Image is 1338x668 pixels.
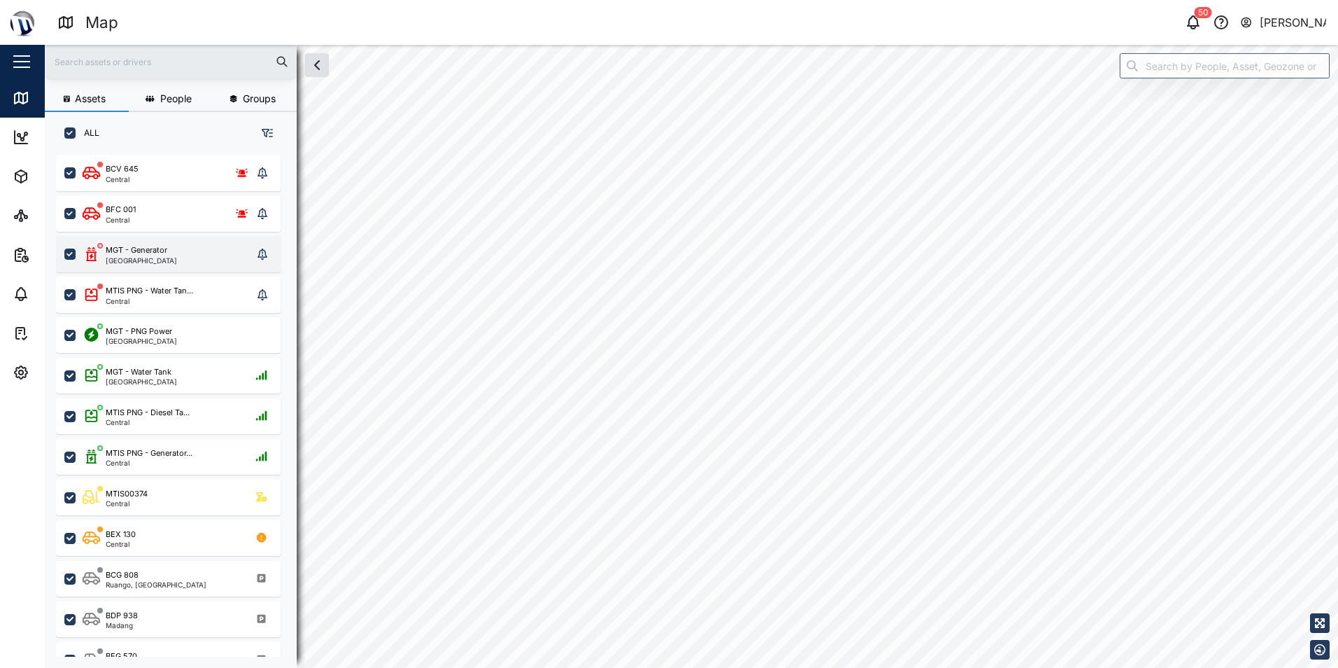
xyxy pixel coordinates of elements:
div: Alarms [36,286,80,302]
div: Map [36,90,68,106]
canvas: Map [45,45,1338,668]
div: BEX 130 [106,529,136,541]
div: [PERSON_NAME] [1260,14,1327,32]
div: Central [106,176,139,183]
div: MTIS PNG - Generator... [106,447,192,459]
div: Central [106,459,192,466]
div: BCV 645 [106,163,139,175]
div: MGT - Water Tank [106,366,171,378]
div: BDP 938 [106,610,138,622]
div: MTIS00374 [106,488,148,500]
img: Main Logo [7,7,38,38]
div: Dashboard [36,130,99,145]
span: People [160,94,192,104]
div: Ruango, [GEOGRAPHIC_DATA] [106,581,206,588]
div: MTIS PNG - Diesel Ta... [106,407,190,419]
div: Central [106,216,136,223]
div: Central [106,298,193,305]
div: Central [106,500,148,507]
div: MTIS PNG - Water Tan... [106,285,193,297]
div: Central [106,419,190,426]
div: 50 [1195,7,1212,18]
div: Settings [36,365,86,380]
input: Search assets or drivers [53,51,288,72]
div: [GEOGRAPHIC_DATA] [106,378,177,385]
label: ALL [76,127,99,139]
span: Groups [243,94,276,104]
div: Tasks [36,326,75,341]
button: [PERSON_NAME] [1239,13,1327,32]
div: MGT - Generator [106,244,167,256]
div: Reports [36,247,84,263]
div: BEG 570 [106,650,137,662]
div: Sites [36,208,70,223]
input: Search by People, Asset, Geozone or Place [1120,53,1330,78]
div: grid [56,150,296,657]
div: MGT - PNG Power [106,326,172,338]
span: Assets [75,94,106,104]
div: Map [85,11,118,35]
div: Central [106,541,136,548]
div: [GEOGRAPHIC_DATA] [106,257,177,264]
div: [GEOGRAPHIC_DATA] [106,338,177,345]
div: BFC 001 [106,204,136,216]
div: BCG 808 [106,569,139,581]
div: Madang [106,622,138,629]
div: Assets [36,169,80,184]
